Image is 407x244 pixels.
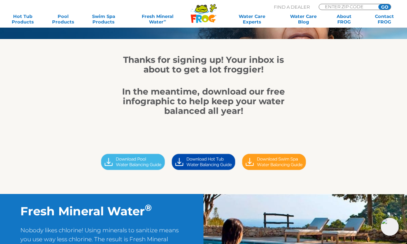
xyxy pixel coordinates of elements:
[288,13,319,25] a: Water CareBlog
[381,218,399,236] img: openIcon
[274,4,310,10] p: Find A Dealer
[20,204,183,218] h2: Fresh Mineral Water
[88,13,119,25] a: Swim SpaProducts
[225,13,279,25] a: Water CareExperts
[163,19,166,22] sup: ∞
[122,86,285,116] strong: In the meantime, download our free infographic to help keep your water balanced all year!
[378,4,391,10] input: GO
[7,13,38,25] a: Hot TubProducts
[324,4,371,9] input: Zip Code Form
[123,55,284,75] strong: Thanks for signing up! Your inbox is about to get a lot froggier!
[128,13,187,25] a: Fresh MineralWater∞
[168,152,239,172] img: Download Button (Hot Tub)
[369,13,400,25] a: ContactFROG
[98,152,168,172] img: Download Button POOL
[328,13,360,25] a: AboutFROG
[239,152,309,172] img: Download Button (Swim Spa)
[47,13,79,25] a: PoolProducts
[145,202,152,213] sup: ®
